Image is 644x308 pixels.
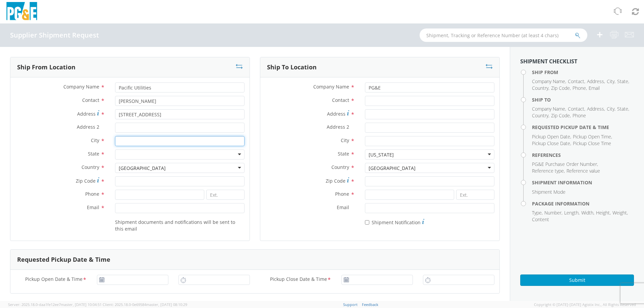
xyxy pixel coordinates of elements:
li: , [568,78,585,85]
li: , [532,85,549,91]
li: , [568,106,585,112]
span: Address 2 [77,124,99,130]
span: Contact [568,78,584,84]
h4: References [532,152,634,158]
span: Zip Code [551,112,570,119]
span: State [617,106,628,112]
li: , [551,85,571,91]
span: Contact [568,106,584,112]
li: , [587,78,605,85]
span: Address 2 [327,124,349,130]
span: Email [589,85,600,91]
h3: Requested Pickup Date & Time [17,256,110,263]
span: Copyright © [DATE]-[DATE] Agistix Inc., All Rights Reserved [534,302,636,307]
li: , [532,106,566,112]
span: Company Name [532,78,565,84]
span: City [91,137,99,143]
label: Shipment documents and notifications will be sent to this email [115,218,245,232]
span: City [341,137,349,143]
input: Ext. [456,190,494,200]
li: , [617,78,629,85]
span: Zip Code [551,85,570,91]
span: Pickup Open Date [532,133,570,140]
span: Shipment Mode [532,189,566,195]
li: , [532,168,565,174]
h4: Ship To [532,97,634,102]
input: Ext. [206,190,245,200]
li: , [551,112,571,119]
div: [US_STATE] [369,151,394,158]
span: State [617,78,628,84]
li: , [544,209,562,216]
h4: Ship From [532,70,634,75]
span: Phone [85,191,99,197]
strong: Shipment Checklist [520,58,577,65]
span: State [338,150,349,157]
a: Feedback [362,302,378,307]
span: Zip Code [76,178,96,184]
span: Contact [332,97,349,103]
span: Country [532,112,548,119]
div: [GEOGRAPHIC_DATA] [119,165,166,172]
span: Zip Code [326,178,345,184]
a: Support [343,302,358,307]
span: Contact [82,97,99,103]
span: Phone [573,112,586,119]
li: , [532,209,543,216]
span: Email [87,204,99,210]
span: Length [564,209,579,216]
h4: Supplier Shipment Request [10,32,99,39]
span: Address [77,111,96,117]
span: Country [331,164,349,170]
span: Pickup Open Time [573,133,611,140]
li: , [564,209,580,216]
span: Company Name [63,83,99,90]
span: Pickup Close Date [532,140,570,146]
span: Width [581,209,593,216]
span: Content [532,216,549,223]
span: Reference type [532,168,564,174]
span: Client: 2025.18.0-0e69584 [103,302,187,307]
li: , [607,106,615,112]
span: PG&E Purchase Order Number [532,161,597,167]
li: , [617,106,629,112]
span: Pickup Close Time [573,140,611,146]
li: , [532,133,571,140]
span: Country [532,85,548,91]
div: [GEOGRAPHIC_DATA] [369,165,416,172]
span: master, [DATE] 08:10:29 [146,302,187,307]
span: City [607,106,614,112]
span: Phone [573,85,586,91]
span: Pickup Open Date & Time [25,276,83,284]
span: Phone [335,191,349,197]
input: Shipment Notification [365,220,369,225]
h4: Shipment Information [532,180,634,185]
span: City [607,78,614,84]
span: master, [DATE] 10:04:51 [61,302,102,307]
li: , [581,209,594,216]
span: Country [82,164,99,170]
span: Height [596,209,610,216]
span: Pickup Close Date & Time [270,276,327,284]
span: Email [337,204,349,210]
h3: Ship From Location [17,64,75,71]
li: , [612,209,628,216]
span: Company Name [313,83,349,90]
img: pge-logo-06675f144f4cfa6a6814.png [5,2,39,22]
h4: Package Information [532,201,634,206]
li: , [532,140,571,147]
h4: Requested Pickup Date & Time [532,125,634,130]
span: Weight [612,209,627,216]
span: Type [532,209,542,216]
li: , [596,209,611,216]
li: , [532,112,549,119]
span: Server: 2025.18.0-daa1fe12ee7 [8,302,102,307]
li: , [587,106,605,112]
button: Submit [520,274,634,286]
li: , [573,133,612,140]
span: State [88,150,99,157]
li: , [607,78,615,85]
span: Address [587,106,604,112]
span: Number [544,209,561,216]
label: Shipment Notification [365,218,424,226]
